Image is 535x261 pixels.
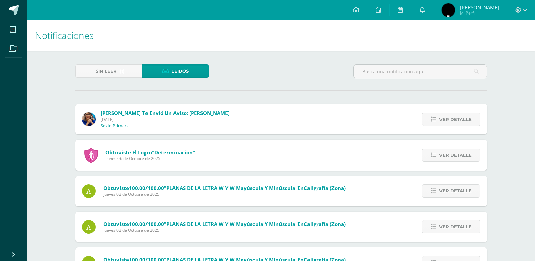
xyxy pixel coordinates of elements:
span: Obtuviste el logro [105,149,195,156]
img: 5d6f35d558c486632aab3bda9a330e6b.png [82,112,96,126]
span: Obtuviste en [103,220,346,227]
span: Jueves 02 de Octubre de 2025 [103,227,346,233]
img: 3b5d3dbc273b296c7711c4ad59741bbc.png [442,3,455,17]
span: Sin leer [96,65,117,77]
a: Leídos [142,64,209,78]
input: Busca una notificación aquí [354,65,487,78]
p: Sexto Primaria [101,123,130,129]
span: Ver detalle [439,149,472,161]
a: Sin leer(1) [75,64,142,78]
span: [PERSON_NAME] [460,4,499,11]
span: Jueves 02 de Octubre de 2025 [103,191,346,197]
span: "Determinación" [152,149,195,156]
span: [PERSON_NAME] te envió un aviso: [PERSON_NAME] [101,110,230,116]
span: [DATE] [101,116,230,122]
span: Notificaciones [35,29,94,42]
span: Lunes 06 de Octubre de 2025 [105,156,195,161]
span: Leídos [171,65,189,77]
span: Mi Perfil [460,10,499,16]
span: (1) [119,65,125,77]
span: Caligrafía (Zona) [304,220,346,227]
span: "PLANAS DE LA LETRA W y w mayúscula y minúscula" [164,220,298,227]
span: Caligrafía (Zona) [304,185,346,191]
span: "PLANAS DE LA LETRA W y w mayúscula y minúscula" [164,185,298,191]
span: Ver detalle [439,113,472,126]
span: Ver detalle [439,185,472,197]
span: Obtuviste en [103,185,346,191]
span: 100.00/100.00 [129,220,164,227]
span: Ver detalle [439,220,472,233]
span: 100.00/100.00 [129,185,164,191]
